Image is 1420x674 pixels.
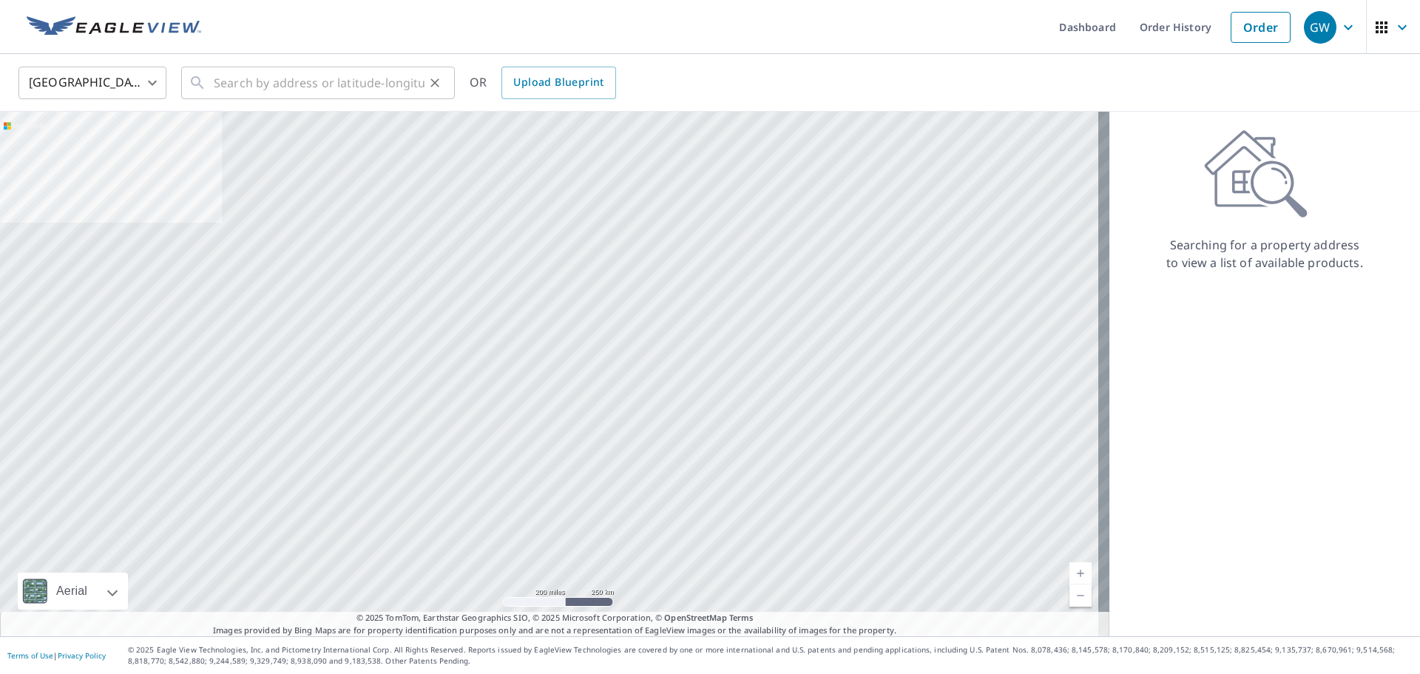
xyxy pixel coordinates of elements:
div: OR [470,67,616,99]
a: Current Level 5, Zoom Out [1069,584,1092,607]
div: GW [1304,11,1336,44]
a: Current Level 5, Zoom In [1069,562,1092,584]
a: Privacy Policy [58,650,106,661]
div: [GEOGRAPHIC_DATA] [18,62,166,104]
div: Aerial [52,573,92,610]
img: EV Logo [27,16,201,38]
a: Terms [729,612,754,623]
a: Upload Blueprint [501,67,615,99]
p: Searching for a property address to view a list of available products. [1166,236,1364,272]
a: OpenStreetMap [664,612,726,623]
span: © 2025 TomTom, Earthstar Geographics SIO, © 2025 Microsoft Corporation, © [356,612,754,624]
p: | [7,651,106,660]
span: Upload Blueprint [513,73,603,92]
p: © 2025 Eagle View Technologies, Inc. and Pictometry International Corp. All Rights Reserved. Repo... [128,644,1413,667]
input: Search by address or latitude-longitude [214,62,425,104]
button: Clear [425,73,445,93]
a: Order [1231,12,1291,43]
a: Terms of Use [7,650,53,661]
div: Aerial [18,573,128,610]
